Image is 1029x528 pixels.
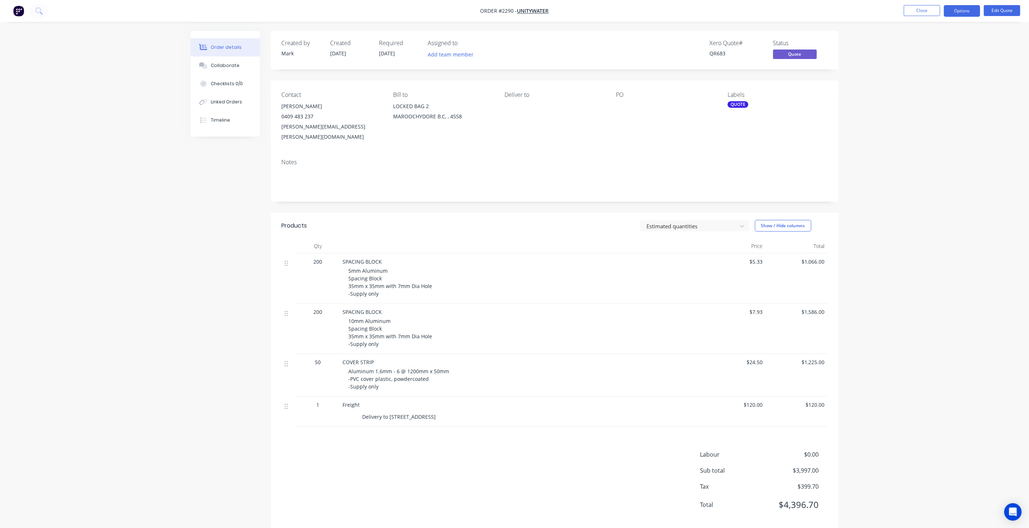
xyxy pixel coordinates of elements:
span: Sub total [700,466,765,475]
button: Add team member [424,50,477,59]
div: [PERSON_NAME] [282,101,381,111]
span: SPACING BLOCK [343,258,382,265]
span: Quote [773,50,817,59]
span: $399.70 [765,482,819,491]
span: $24.50 [707,358,763,366]
span: [DATE] [331,50,347,57]
div: MAROOCHYDORE B.C, , 4558 [393,111,493,122]
span: Aluminum 1.6mm - 6 @ 1200mm x 50mm -PVC cover plastic, powdercoated -Supply only [349,368,451,390]
div: Bill to [393,91,493,98]
div: Notes [282,159,828,166]
span: $1,586.00 [769,308,825,316]
span: Total [700,500,765,509]
div: Mark [282,50,322,57]
a: Unitywater [517,8,549,15]
div: Delivery to [STREET_ADDRESS] [360,411,439,422]
span: 200 [314,308,322,316]
button: Close [904,5,940,16]
span: $1,225.00 [769,358,825,366]
span: COVER STRIP [343,359,374,366]
div: Products [282,221,307,230]
div: Price [704,239,766,253]
div: LOCKED BAG 2MAROOCHYDORE B.C, , 4558 [393,101,493,125]
span: $1,066.00 [769,258,825,265]
div: Checklists 0/0 [211,80,243,87]
div: 0409 483 237 [282,111,381,122]
span: Tax [700,482,765,491]
div: Linked Orders [211,99,242,105]
div: Created by [282,40,322,47]
div: [PERSON_NAME][EMAIL_ADDRESS][PERSON_NAME][DOMAIN_NAME] [282,122,381,142]
span: 200 [314,258,322,265]
span: SPACING BLOCK [343,308,382,315]
div: Total [766,239,828,253]
span: Labour [700,450,765,459]
img: Factory [13,5,24,16]
div: Contact [282,91,381,98]
span: $5.33 [707,258,763,265]
div: Qty [296,239,340,253]
span: 10mm Aluminum Spacing Block 35mm x 35mm with 7mm Dia Hole -Supply only [349,318,432,347]
span: 1 [317,401,320,409]
span: $120.00 [769,401,825,409]
div: QUOTE [728,101,748,108]
span: 50 [315,358,321,366]
span: $4,396.70 [765,498,819,511]
span: 5mm Aluminum Spacing Block 35mm x 35mm with 7mm Dia Hole -Supply only [349,267,432,297]
div: Status [773,40,828,47]
div: LOCKED BAG 2 [393,101,493,111]
div: Timeline [211,117,230,123]
button: Linked Orders [191,93,260,111]
div: Required [379,40,419,47]
button: Show / Hide columns [755,220,811,232]
span: $7.93 [707,308,763,316]
span: $120.00 [707,401,763,409]
span: Freight [343,401,360,408]
div: Created [331,40,371,47]
button: Collaborate [191,56,260,75]
button: Options [944,5,980,17]
button: Order details [191,38,260,56]
div: Collaborate [211,62,240,69]
span: [DATE] [379,50,395,57]
div: Open Intercom Messenger [1004,503,1022,521]
span: Order #2290 - [480,8,517,15]
div: Labels [728,91,827,98]
div: QR683 [710,50,764,57]
button: Checklists 0/0 [191,75,260,93]
div: Order details [211,44,242,51]
button: Timeline [191,111,260,129]
div: Assigned to [428,40,501,47]
div: PO [616,91,716,98]
span: $0.00 [765,450,819,459]
div: Deliver to [504,91,604,98]
div: [PERSON_NAME]0409 483 237[PERSON_NAME][EMAIL_ADDRESS][PERSON_NAME][DOMAIN_NAME] [282,101,381,142]
span: $3,997.00 [765,466,819,475]
div: Xero Quote # [710,40,764,47]
button: Edit Quote [984,5,1020,16]
button: Add team member [428,50,478,59]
